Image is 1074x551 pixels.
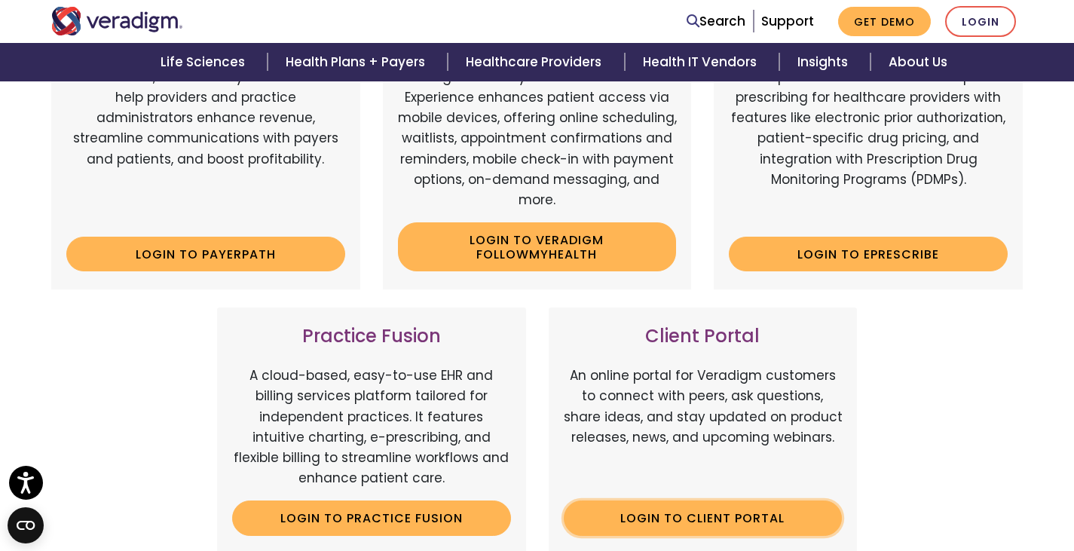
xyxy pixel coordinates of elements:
a: Login to Payerpath [66,237,345,271]
img: Veradigm logo [51,7,183,35]
p: An online portal for Veradigm customers to connect with peers, ask questions, share ideas, and st... [564,366,843,488]
h3: Client Portal [564,326,843,347]
a: Support [761,12,814,30]
p: A cloud-based, easy-to-use EHR and billing services platform tailored for independent practices. ... [232,366,511,488]
a: Health Plans + Payers [268,43,448,81]
a: Healthcare Providers [448,43,624,81]
a: Login to Client Portal [564,500,843,535]
button: Open CMP widget [8,507,44,543]
a: Login [945,6,1016,37]
a: About Us [871,43,965,81]
a: Login to Practice Fusion [232,500,511,535]
a: Get Demo [838,7,931,36]
h3: Practice Fusion [232,326,511,347]
a: Login to Veradigm FollowMyHealth [398,222,677,271]
a: Life Sciences [142,43,268,81]
iframe: Drift Chat Widget [785,442,1056,533]
p: A comprehensive solution that simplifies prescribing for healthcare providers with features like ... [729,67,1008,225]
a: Login to ePrescribe [729,237,1008,271]
p: Veradigm FollowMyHealth's Mobile Patient Experience enhances patient access via mobile devices, o... [398,67,677,210]
a: Health IT Vendors [625,43,779,81]
p: Web-based, user-friendly solutions that help providers and practice administrators enhance revenu... [66,67,345,225]
a: Search [687,11,745,32]
a: Insights [779,43,871,81]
